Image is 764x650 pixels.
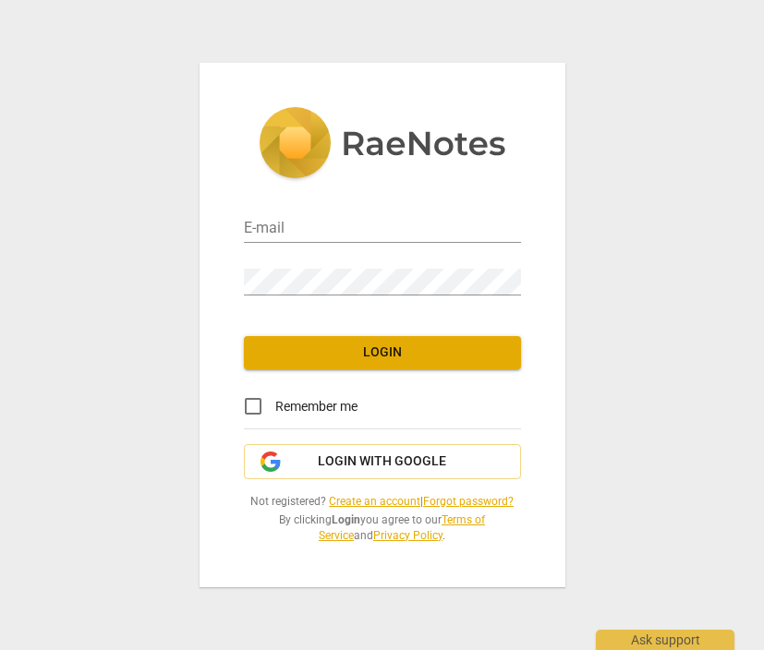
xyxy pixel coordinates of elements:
img: 5ac2273c67554f335776073100b6d88f.svg [259,107,506,183]
span: Remember me [275,397,358,416]
a: Forgot password? [423,495,514,508]
div: Ask support [596,630,734,650]
b: Login [332,513,360,526]
span: By clicking you agree to our and . [244,512,521,543]
span: Login [259,343,506,362]
button: Login [244,336,521,369]
span: Not registered? | [244,494,521,510]
button: Login with Google [244,444,521,479]
a: Privacy Policy [373,529,443,542]
a: Terms of Service [319,513,485,542]
a: Create an account [329,495,420,508]
span: Login with Google [318,452,446,471]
